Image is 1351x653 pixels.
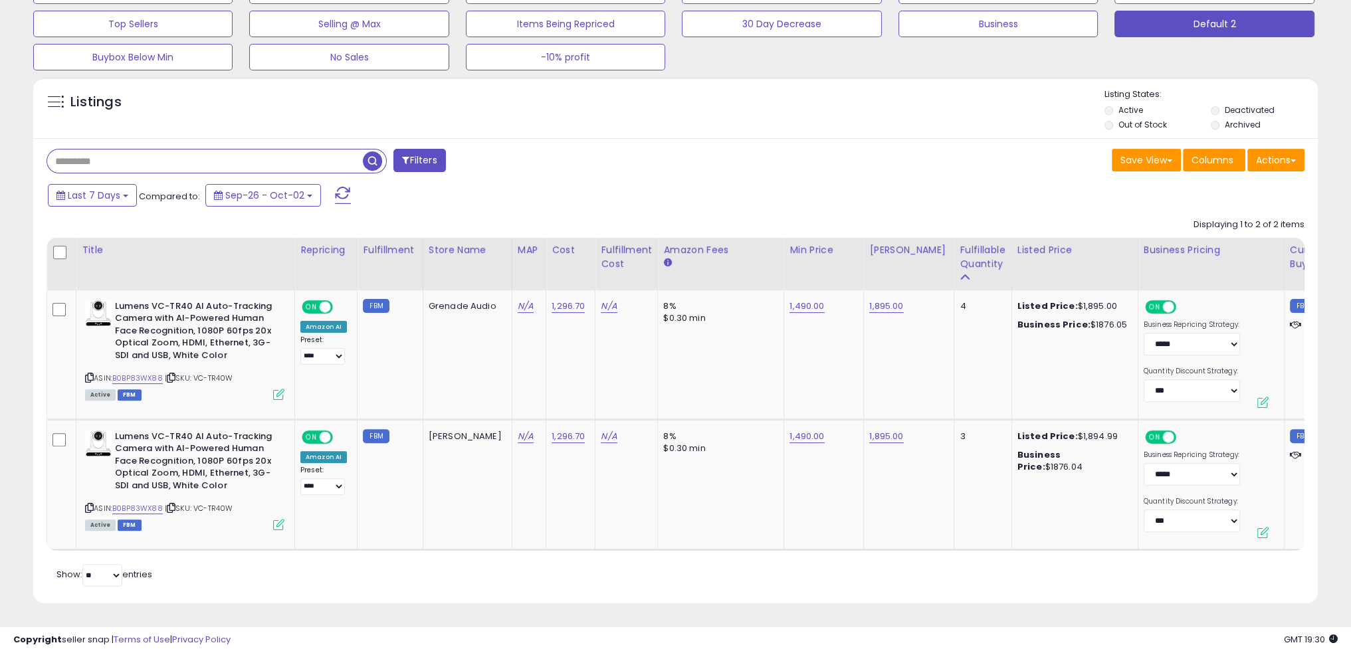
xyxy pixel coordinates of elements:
div: Amazon AI [300,321,347,333]
span: | SKU: VC-TR40W [165,373,233,383]
a: 1,296.70 [552,430,585,443]
a: N/A [601,430,617,443]
div: Grenade Audio [429,300,502,312]
div: Repricing [300,243,352,257]
div: $0.30 min [663,312,774,324]
a: 1,490.00 [789,430,824,443]
button: Filters [393,149,445,172]
small: FBM [1290,299,1316,313]
a: B0BP83WX88 [112,503,163,514]
p: Listing States: [1104,88,1318,101]
a: Privacy Policy [172,633,231,646]
span: OFF [331,431,352,442]
img: 41NDg3FWr6L._SL40_.jpg [85,300,112,327]
b: Listed Price: [1017,430,1078,442]
span: 2025-10-10 19:30 GMT [1284,633,1338,646]
button: 30 Day Decrease [682,11,881,37]
label: Archived [1225,119,1261,130]
div: Cost [552,243,589,257]
span: ON [1146,431,1163,442]
button: Last 7 Days [48,184,137,207]
button: -10% profit [466,44,665,70]
label: Business Repricing Strategy: [1144,450,1240,460]
a: N/A [518,430,534,443]
div: Business Pricing [1144,243,1279,257]
div: Listed Price [1017,243,1132,257]
div: Preset: [300,335,347,365]
span: Compared to: [139,190,200,203]
div: $1,895.00 [1017,300,1128,312]
a: 1,296.70 [552,300,585,313]
small: FBM [363,429,389,443]
button: Columns [1183,149,1245,171]
span: OFF [1174,431,1195,442]
span: All listings currently available for purchase on Amazon [85,519,116,531]
div: Title [82,243,289,257]
strong: Copyright [13,633,62,646]
span: OFF [1174,301,1195,312]
label: Out of Stock [1118,119,1167,130]
label: Business Repricing Strategy: [1144,320,1240,329]
button: Selling @ Max [249,11,449,37]
a: N/A [518,300,534,313]
b: Business Price: [1017,448,1061,473]
div: seller snap | | [13,634,231,646]
span: ON [1146,301,1163,312]
div: ASIN: [85,430,284,529]
div: Fulfillable Quantity [960,243,1005,271]
span: Sep-26 - Oct-02 [225,189,304,202]
div: 4 [960,300,1001,312]
div: ASIN: [85,300,284,399]
b: Listed Price: [1017,300,1078,312]
span: Columns [1192,153,1233,167]
span: OFF [331,301,352,312]
label: Quantity Discount Strategy: [1144,497,1240,506]
button: No Sales [249,44,449,70]
img: 41NDg3FWr6L._SL40_.jpg [85,430,112,457]
b: Lumens VC-TR40 AI Auto-Tracking Camera with AI-Powered Human Face Recognition, 1080P 60fps 20x Op... [115,300,276,365]
span: FBM [118,519,142,531]
span: Last 7 Days [68,189,120,202]
button: Buybox Below Min [33,44,233,70]
small: FBM [363,299,389,313]
a: B0BP83WX88 [112,373,163,384]
b: Lumens VC-TR40 AI Auto-Tracking Camera with AI-Powered Human Face Recognition, 1080P 60fps 20x Op... [115,430,276,496]
span: | SKU: VC-TR40W [165,503,233,513]
label: Quantity Discount Strategy: [1144,367,1240,376]
button: Top Sellers [33,11,233,37]
span: FBM [118,389,142,401]
div: $1876.05 [1017,319,1128,331]
h5: Listings [70,93,122,112]
span: ON [303,431,320,442]
b: Business Price: [1017,318,1091,331]
div: [PERSON_NAME] [429,430,502,442]
div: 3 [960,430,1001,442]
small: FBM [1290,429,1316,443]
div: Amazon Fees [663,243,778,257]
div: Preset: [300,466,347,496]
label: Deactivated [1225,104,1275,116]
a: Terms of Use [114,633,170,646]
div: MAP [518,243,540,257]
div: Amazon AI [300,451,347,463]
div: [PERSON_NAME] [869,243,948,257]
div: Store Name [429,243,506,257]
label: Active [1118,104,1143,116]
div: $1,894.99 [1017,430,1128,442]
button: Business [898,11,1098,37]
small: Amazon Fees. [663,257,671,269]
div: Displaying 1 to 2 of 2 items [1194,219,1304,231]
button: Default 2 [1114,11,1314,37]
div: $1876.04 [1017,449,1128,473]
div: Fulfillment Cost [601,243,652,271]
div: $0.30 min [663,442,774,454]
a: 1,490.00 [789,300,824,313]
a: N/A [601,300,617,313]
a: 1,895.00 [869,430,903,443]
div: Min Price [789,243,858,257]
button: Save View [1112,149,1181,171]
div: 8% [663,300,774,312]
button: Items Being Repriced [466,11,665,37]
div: 8% [663,430,774,442]
button: Sep-26 - Oct-02 [205,184,321,207]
